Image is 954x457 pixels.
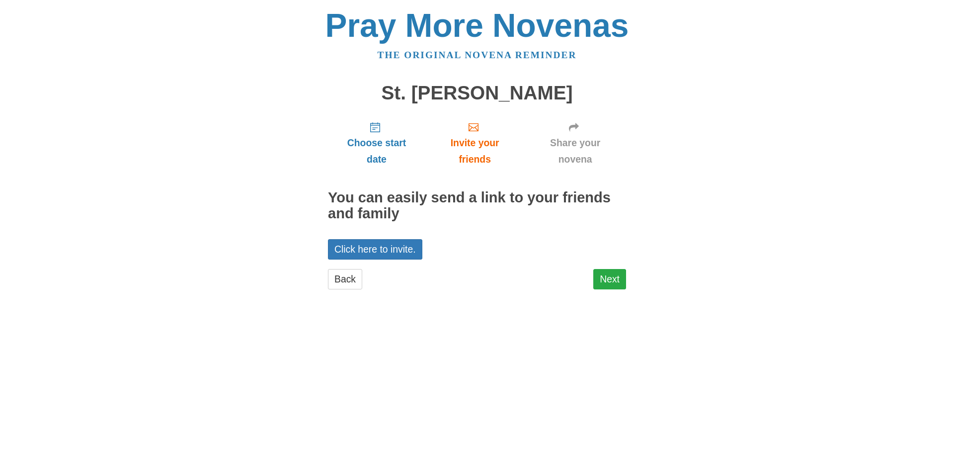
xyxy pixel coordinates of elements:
a: Invite your friends [425,113,524,173]
h2: You can easily send a link to your friends and family [328,190,626,222]
span: Share your novena [534,135,616,168]
span: Choose start date [338,135,415,168]
a: Click here to invite. [328,239,422,260]
a: Choose start date [328,113,425,173]
a: Next [593,269,626,289]
a: Share your novena [524,113,626,173]
a: Pray More Novenas [325,7,629,44]
a: The original novena reminder [378,50,577,60]
a: Back [328,269,362,289]
span: Invite your friends [435,135,514,168]
h1: St. [PERSON_NAME] [328,83,626,104]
